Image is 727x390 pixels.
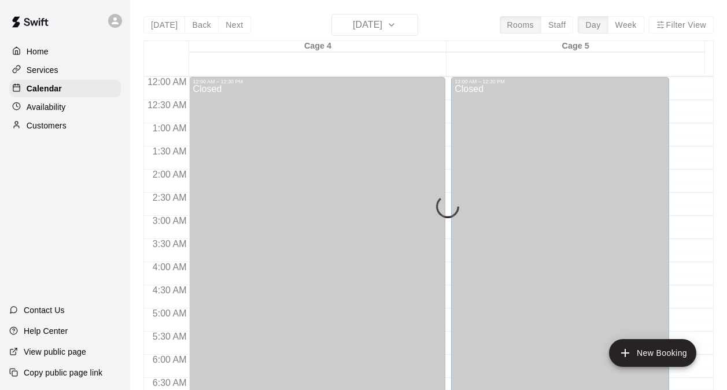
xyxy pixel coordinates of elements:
p: Calendar [27,83,62,94]
div: 12:00 AM – 12:30 PM [455,79,665,84]
span: 6:00 AM [150,355,190,365]
p: Contact Us [24,304,65,316]
p: Services [27,64,58,76]
span: 2:30 AM [150,193,190,203]
span: 5:00 AM [150,308,190,318]
p: Help Center [24,325,68,337]
a: Calendar [9,80,121,97]
span: 4:30 AM [150,285,190,295]
a: Services [9,61,121,79]
button: add [609,339,696,367]
span: 3:00 AM [150,216,190,226]
span: 1:30 AM [150,146,190,156]
p: Copy public page link [24,367,102,378]
span: 12:30 AM [145,100,190,110]
span: 2:00 AM [150,170,190,179]
p: Customers [27,120,67,131]
p: View public page [24,346,86,358]
div: Cage 5 [446,41,704,52]
span: 3:30 AM [150,239,190,249]
p: Availability [27,101,66,113]
div: Cage 4 [189,41,447,52]
a: Customers [9,117,121,134]
a: Home [9,43,121,60]
span: 6:30 AM [150,378,190,388]
a: Availability [9,98,121,116]
p: Home [27,46,49,57]
span: 4:00 AM [150,262,190,272]
span: 12:00 AM [145,77,190,87]
div: 12:00 AM – 12:30 PM [193,79,442,84]
span: 1:00 AM [150,123,190,133]
span: 5:30 AM [150,332,190,341]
